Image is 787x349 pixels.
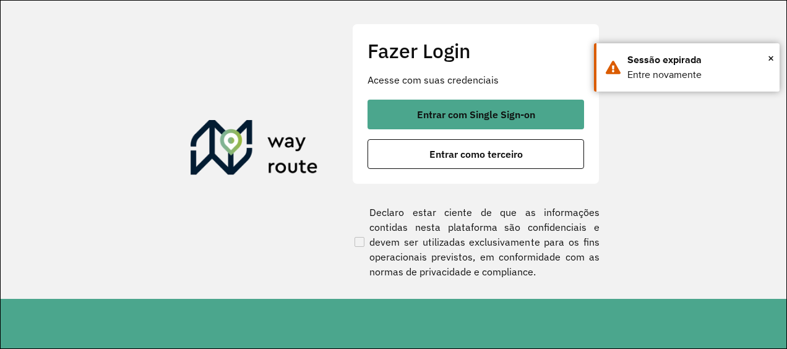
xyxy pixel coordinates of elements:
img: Roteirizador AmbevTech [191,120,318,179]
button: button [368,100,584,129]
span: Entrar com Single Sign-on [417,110,535,119]
div: Sessão expirada [627,53,770,67]
span: × [768,49,774,67]
label: Declaro estar ciente de que as informações contidas nesta plataforma são confidenciais e devem se... [352,205,600,279]
span: Entrar como terceiro [429,149,523,159]
div: Entre novamente [627,67,770,82]
h2: Fazer Login [368,39,584,62]
button: button [368,139,584,169]
p: Acesse com suas credenciais [368,72,584,87]
button: Close [768,49,774,67]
